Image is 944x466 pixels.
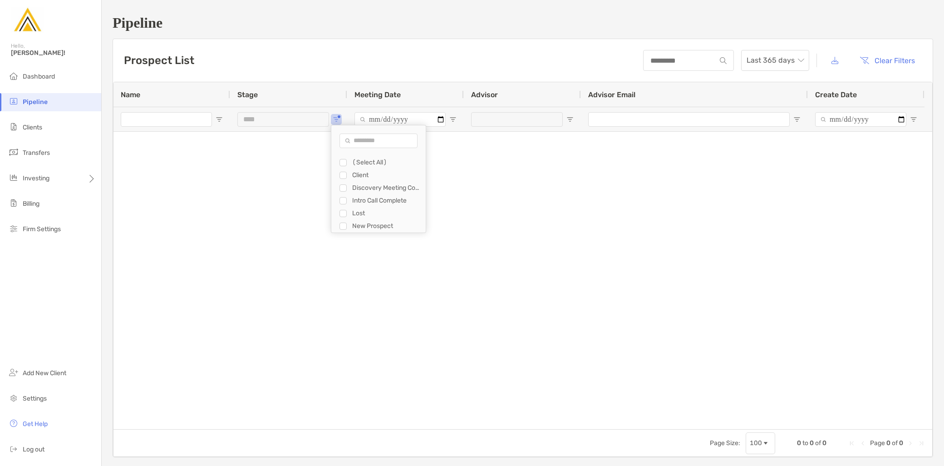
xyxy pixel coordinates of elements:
[8,367,19,378] img: add_new_client icon
[710,439,740,447] div: Page Size:
[23,225,61,233] span: Firm Settings
[352,184,420,192] div: Discovery Meeting Complete
[23,174,49,182] span: Investing
[750,439,762,447] div: 100
[815,90,857,99] span: Create Date
[815,112,906,127] input: Create Date Filter Input
[8,418,19,429] img: get-help icon
[331,156,426,245] div: Filter List
[449,116,457,123] button: Open Filter Menu
[121,112,212,127] input: Name Filter Input
[352,171,420,179] div: Client
[352,197,420,204] div: Intro Call Complete
[918,440,925,447] div: Last Page
[23,395,47,402] span: Settings
[23,446,44,453] span: Log out
[848,440,855,447] div: First Page
[8,223,19,234] img: firm-settings icon
[23,98,48,106] span: Pipeline
[822,439,826,447] span: 0
[746,432,775,454] div: Page Size
[23,369,66,377] span: Add New Client
[899,439,903,447] span: 0
[23,420,48,428] span: Get Help
[588,112,790,127] input: Advisor Email Filter Input
[793,116,801,123] button: Open Filter Menu
[870,439,885,447] span: Page
[797,439,801,447] span: 0
[237,90,258,99] span: Stage
[907,440,914,447] div: Next Page
[352,209,420,217] div: Lost
[8,121,19,132] img: clients icon
[892,439,898,447] span: of
[113,15,933,31] h1: Pipeline
[352,222,420,230] div: New Prospect
[23,124,42,131] span: Clients
[8,96,19,107] img: pipeline icon
[8,198,19,208] img: billing icon
[747,50,804,70] span: Last 365 days
[8,443,19,454] img: logout icon
[815,439,821,447] span: of
[11,4,44,36] img: Zoe Logo
[471,90,498,99] span: Advisor
[810,439,814,447] span: 0
[859,440,866,447] div: Previous Page
[121,90,140,99] span: Name
[352,159,420,166] div: (Select All)
[331,125,426,233] div: Column Filter
[354,112,446,127] input: Meeting Date Filter Input
[8,392,19,403] img: settings icon
[566,116,574,123] button: Open Filter Menu
[23,149,50,157] span: Transfers
[720,57,727,64] img: input icon
[23,73,55,80] span: Dashboard
[339,134,418,148] input: Search filter values
[333,116,340,123] button: Open Filter Menu
[216,116,223,123] button: Open Filter Menu
[11,49,96,57] span: [PERSON_NAME]!
[8,147,19,158] img: transfers icon
[23,200,39,208] span: Billing
[886,439,890,447] span: 0
[124,54,194,67] h3: Prospect List
[8,70,19,81] img: dashboard icon
[354,90,401,99] span: Meeting Date
[853,50,922,70] button: Clear Filters
[802,439,808,447] span: to
[910,116,917,123] button: Open Filter Menu
[8,172,19,183] img: investing icon
[588,90,635,99] span: Advisor Email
